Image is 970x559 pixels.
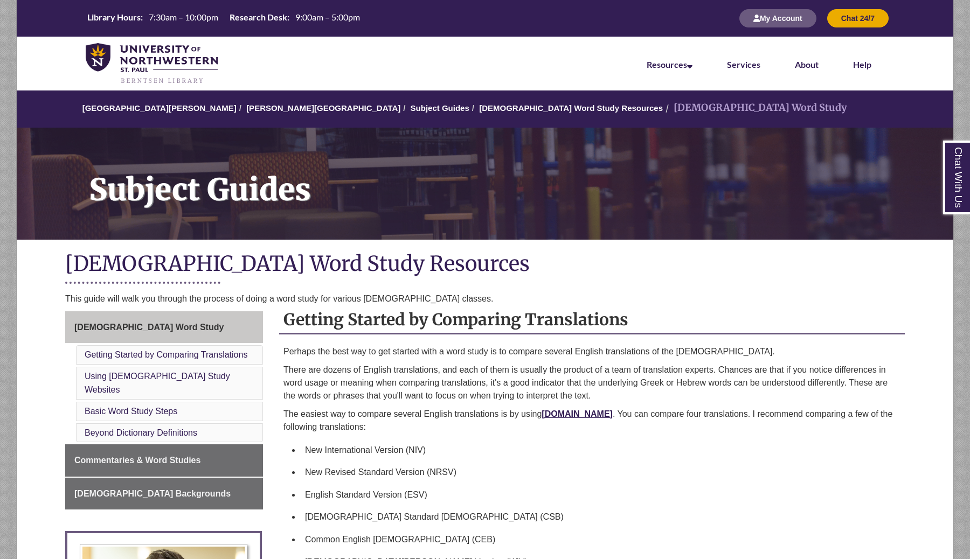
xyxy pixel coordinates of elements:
[647,59,692,69] a: Resources
[74,489,231,498] span: [DEMOGRAPHIC_DATA] Backgrounds
[663,100,847,116] li: [DEMOGRAPHIC_DATA] Word Study
[74,456,200,465] span: Commentaries & Word Studies
[479,103,663,113] a: [DEMOGRAPHIC_DATA] Word Study Resources
[283,345,900,358] p: Perhaps the best way to get started with a word study is to compare several English translations ...
[739,9,816,27] button: My Account
[85,372,230,395] a: Using [DEMOGRAPHIC_DATA] Study Websites
[85,407,177,416] a: Basic Word Study Steps
[795,59,819,69] a: About
[301,528,900,551] li: Common English [DEMOGRAPHIC_DATA] (CEB)
[301,506,900,528] li: [DEMOGRAPHIC_DATA] Standard [DEMOGRAPHIC_DATA] (CSB)
[827,13,889,23] a: Chat 24/7
[65,311,263,344] a: [DEMOGRAPHIC_DATA] Word Study
[246,103,400,113] a: [PERSON_NAME][GEOGRAPHIC_DATA]
[85,428,197,437] a: Beyond Dictionary Definitions
[411,103,469,113] a: Subject Guides
[65,478,263,510] a: [DEMOGRAPHIC_DATA] Backgrounds
[85,350,247,359] a: Getting Started by Comparing Translations
[542,409,613,418] a: [DOMAIN_NAME]
[65,444,263,477] a: Commentaries & Word Studies
[279,306,905,334] h2: Getting Started by Comparing Translations
[83,11,144,23] th: Library Hours:
[65,311,263,510] div: Guide Page Menu
[727,59,760,69] a: Services
[83,11,364,25] table: Hours Today
[65,250,905,279] h1: [DEMOGRAPHIC_DATA] Word Study Resources
[83,11,364,26] a: Hours Today
[77,128,953,226] h1: Subject Guides
[82,103,237,113] a: [GEOGRAPHIC_DATA][PERSON_NAME]
[225,11,291,23] th: Research Desk:
[74,323,224,332] span: [DEMOGRAPHIC_DATA] Word Study
[301,439,900,462] li: New International Version (NIV)
[149,12,218,22] span: 7:30am – 10:00pm
[301,484,900,506] li: English Standard Version (ESV)
[283,408,900,434] p: The easiest way to compare several English translations is by using . You can compare four transl...
[283,364,900,402] p: There are dozens of English translations, and each of them is usually the product of a team of tr...
[65,294,493,303] span: This guide will walk you through the process of doing a word study for various [DEMOGRAPHIC_DATA]...
[301,461,900,484] li: New Revised Standard Version (NRSV)
[739,13,816,23] a: My Account
[827,9,889,27] button: Chat 24/7
[17,128,953,240] a: Subject Guides
[295,12,360,22] span: 9:00am – 5:00pm
[853,59,871,69] a: Help
[86,43,218,85] img: UNWSP Library Logo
